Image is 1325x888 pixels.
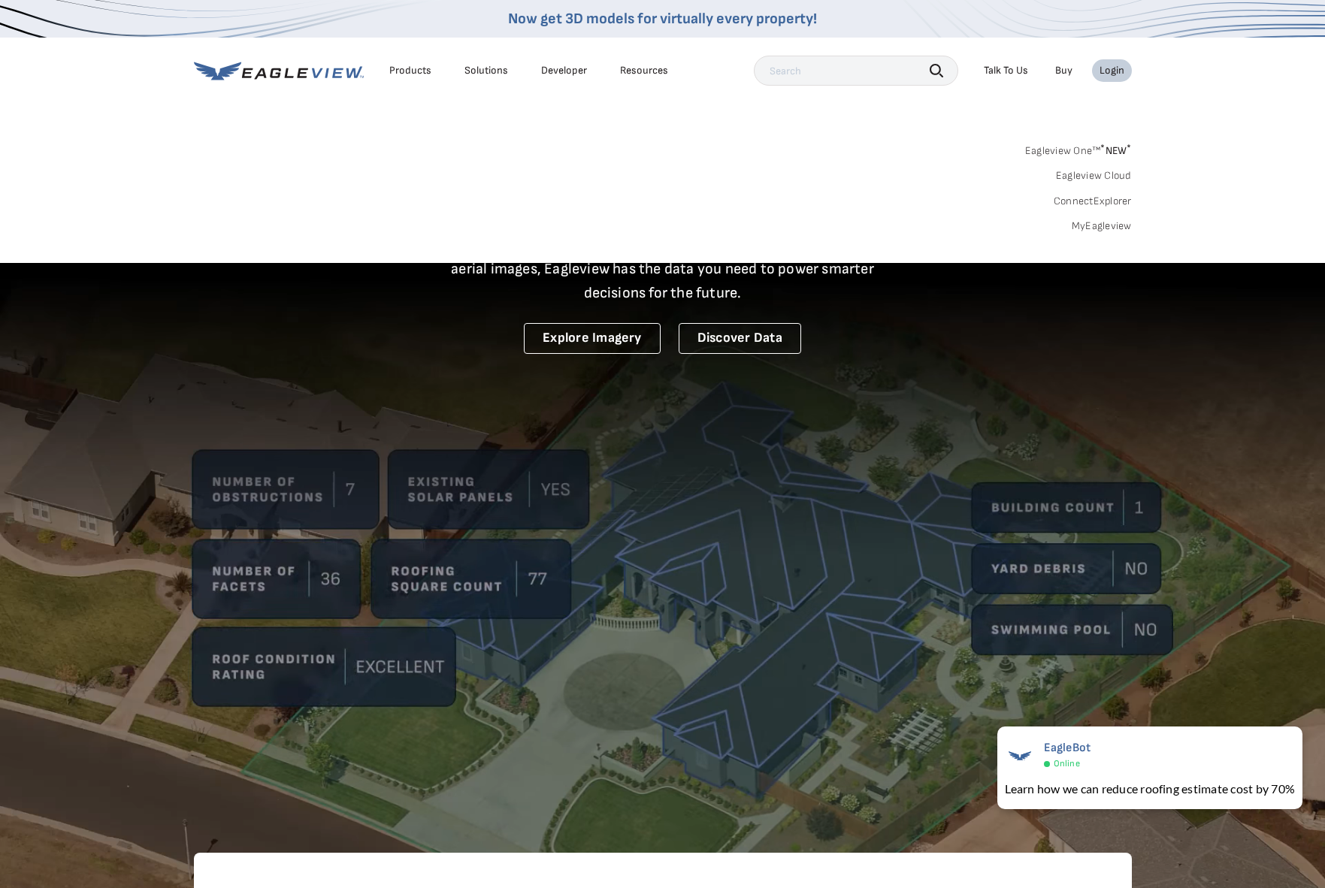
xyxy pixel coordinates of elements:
img: EagleBot [1005,741,1035,771]
div: Resources [620,64,668,77]
a: Developer [541,64,587,77]
span: NEW [1100,144,1131,157]
a: MyEagleview [1072,219,1132,233]
a: Eagleview Cloud [1056,169,1132,183]
div: Products [389,64,431,77]
input: Search [754,56,958,86]
div: Solutions [464,64,508,77]
span: Online [1054,758,1080,769]
a: Buy [1055,64,1072,77]
p: A new era starts here. Built on more than 3.5 billion high-resolution aerial images, Eagleview ha... [433,233,893,305]
span: EagleBot [1044,741,1091,755]
a: Explore Imagery [524,323,661,354]
a: Discover Data [679,323,801,354]
div: Learn how we can reduce roofing estimate cost by 70% [1005,780,1295,798]
div: Login [1100,64,1124,77]
a: Eagleview One™*NEW* [1025,140,1132,157]
div: Talk To Us [984,64,1028,77]
a: Now get 3D models for virtually every property! [508,10,817,28]
a: ConnectExplorer [1054,195,1132,208]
